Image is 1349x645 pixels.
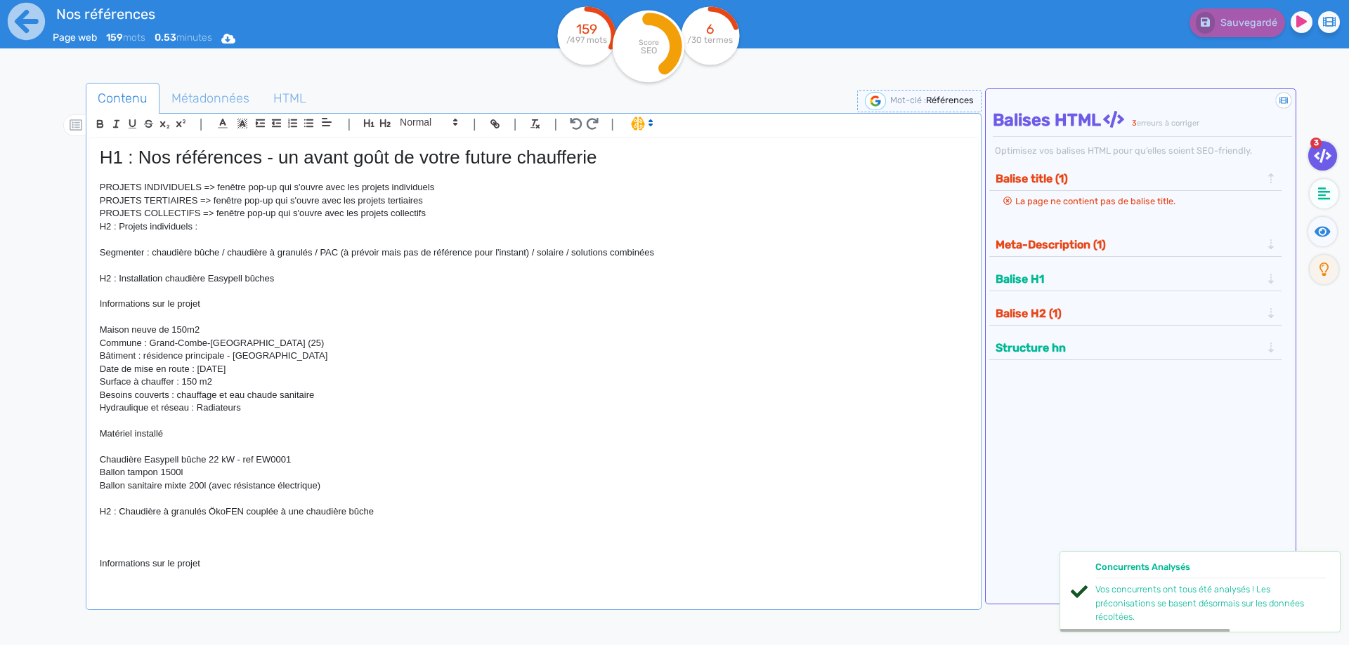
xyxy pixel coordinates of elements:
[991,302,1280,325] div: Balise H2 (1)
[611,114,614,133] span: |
[100,453,967,466] p: Chaudière Easypell bûche 22 kW - ref EW0001
[86,83,159,114] a: Contenu
[639,38,659,47] tspan: Score
[100,466,967,479] p: Ballon tampon 1500l
[100,363,967,375] p: Date de mise en route : [DATE]
[1015,196,1175,206] span: La page ne contient pas de balise title.
[100,298,967,310] p: Informations sur le projet
[890,95,926,105] span: Mot-clé :
[100,401,967,414] p: Hydraulique et réseau : Radiateurs
[991,167,1280,190] div: Balise title (1)
[707,21,715,37] tspan: 6
[473,114,476,133] span: |
[991,267,1265,291] button: Balise H1
[991,167,1265,190] button: Balise title (1)
[155,32,212,44] span: minutes
[991,336,1280,359] div: Structure hn
[514,114,517,133] span: |
[688,35,734,45] tspan: /30 termes
[1095,583,1326,623] div: Vos concurrents ont tous été analysés ! Les préconisations se basent désormais sur les données ré...
[991,267,1280,291] div: Balise H1
[991,233,1265,256] button: Meta-Description (1)
[106,32,145,44] span: mots
[159,83,261,114] a: Métadonnées
[991,233,1280,256] div: Meta-Description (1)
[100,505,967,518] p: H2 : Chaudière à granulés ÖkoFEN couplée à une chaudière bûche
[155,32,176,44] b: 0.53
[86,79,159,117] span: Contenu
[200,114,203,133] span: |
[53,32,97,44] span: Page web
[100,557,967,570] p: Informations sur le projet
[100,246,967,259] p: Segmenter : chaudière bûche / chaudière à granulés / PAC (à prévoir mais pas de référence pour l'...
[100,147,967,168] h1: H1 : Nos références - un avant goût de votre future chaufferie
[100,194,967,207] p: PROJETS TERTIAIRES => fenêtre pop-up qui s'ouvre avec les projets tertiaires
[991,336,1265,359] button: Structure hn
[926,95,974,105] span: Références
[160,79,261,117] span: Métadonnées
[865,92,886,110] img: google-serp-logo.png
[100,479,967,492] p: Ballon sanitaire mixte 200l (avec résistance électrique)
[100,272,967,285] p: H2 : Installation chaudière Easypell bûches
[100,337,967,350] p: Commune : Grand-Combe-[GEOGRAPHIC_DATA] (25)
[100,181,967,194] p: PROJETS INDIVIDUELS => fenêtre pop-up qui s'ouvre avec les projets individuels
[100,350,967,362] p: Bâtiment : résidence principale - [GEOGRAPHIC_DATA]
[100,207,967,220] p: PROJETS COLLECTIFS => fenêtre pop-up qui s'ouvre avec les projets collectifs
[100,375,967,388] p: Surface à chauffer : 150 m2
[625,115,658,132] span: I.Assistant
[261,83,318,114] a: HTML
[1190,8,1285,37] button: Sauvegardé
[1220,17,1277,29] span: Sauvegardé
[566,35,607,45] tspan: /497 mots
[100,324,967,336] p: Maison neuve de 150m2
[53,3,457,25] input: title
[1095,560,1326,578] div: Concurrents Analysés
[993,110,1293,131] h4: Balises HTML
[1310,138,1322,149] span: 3
[106,32,123,44] b: 159
[641,45,657,55] tspan: SEO
[262,79,318,117] span: HTML
[1137,119,1199,128] span: erreurs à corriger
[100,389,967,401] p: Besoins couverts : chauffage et eau chaude sanitaire
[1132,119,1137,128] span: 3
[576,21,597,37] tspan: 159
[993,144,1293,157] div: Optimisez vos balises HTML pour qu’elles soient SEO-friendly.
[317,114,337,131] span: Aligment
[100,220,967,233] p: H2 : Projets individuels :
[100,427,967,440] p: Matériel installé
[991,302,1265,325] button: Balise H2 (1)
[554,114,557,133] span: |
[347,114,351,133] span: |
